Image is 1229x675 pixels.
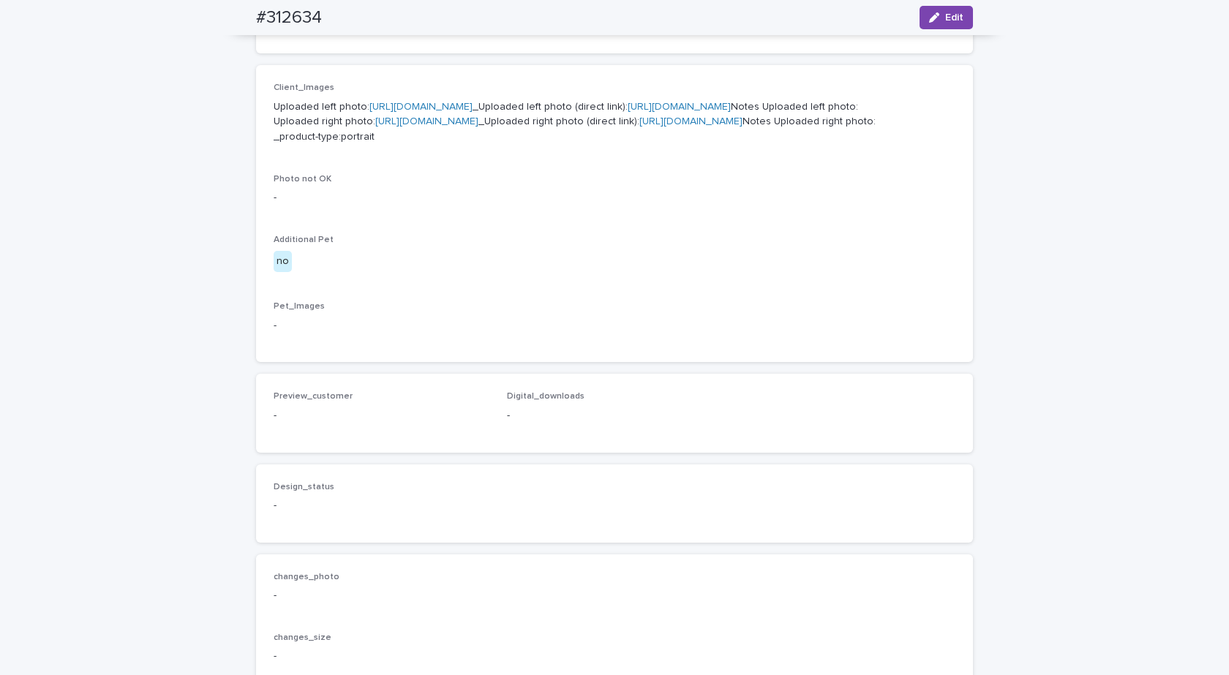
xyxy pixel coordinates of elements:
[274,83,334,92] span: Client_Images
[274,99,955,145] p: Uploaded left photo: _Uploaded left photo (direct link): Notes Uploaded left photo: Uploaded righ...
[274,392,353,401] span: Preview_customer
[274,251,292,272] div: no
[274,633,331,642] span: changes_size
[945,12,963,23] span: Edit
[507,408,723,423] p: -
[274,190,955,205] p: -
[920,6,973,29] button: Edit
[274,175,331,184] span: Photo not OK
[256,7,322,29] h2: #312634
[274,588,955,603] p: -
[274,573,339,581] span: changes_photo
[274,302,325,311] span: Pet_Images
[369,102,473,112] a: [URL][DOMAIN_NAME]
[274,318,955,333] p: -
[375,116,478,127] a: [URL][DOMAIN_NAME]
[274,235,334,244] span: Additional Pet
[274,408,489,423] p: -
[274,498,489,513] p: -
[639,116,743,127] a: [URL][DOMAIN_NAME]
[274,649,955,664] p: -
[628,102,731,112] a: [URL][DOMAIN_NAME]
[507,392,585,401] span: Digital_downloads
[274,483,334,491] span: Design_status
